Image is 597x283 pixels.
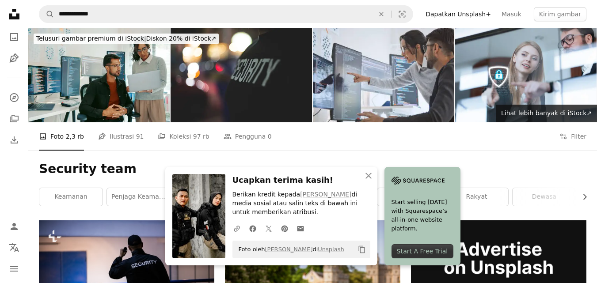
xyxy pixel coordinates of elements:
button: Pencarian di Unsplash [39,6,54,23]
a: Dapatkan Unsplash+ [420,7,496,21]
a: Ilustrasi [5,49,23,67]
form: Temuka visual di seluruh situs [39,5,413,23]
span: Telusuri gambar premium di iStock | [36,35,146,42]
button: Hapus [372,6,391,23]
a: Masuk [496,7,527,21]
span: Lihat lebih banyak di iStock ↗ [501,109,592,117]
a: [PERSON_NAME] [300,191,351,198]
a: Pengguna 0 [224,122,272,151]
img: Sistem keamanan cyber untuk jaringan bisnis [455,28,597,122]
a: Penjaga keamanan [107,188,170,206]
a: Satpam Berjalan Perimeter Gedung Dengan Senter Di Malam Hari [39,275,214,283]
span: Foto oleh di [234,242,344,257]
a: Foto [5,28,23,46]
a: Telusuri gambar premium di iStock|Diskon 20% di iStock↗ [28,28,224,49]
a: [PERSON_NAME] [265,246,312,253]
img: Satpam di Pintu [171,28,312,122]
div: Start A Free Trial [392,244,453,258]
span: Start selling [DATE] with Squarespace’s all-in-one website platform. [392,198,453,233]
a: Koleksi 97 rb [158,122,209,151]
button: Menu [5,260,23,278]
a: Start selling [DATE] with Squarespace’s all-in-one website platform.Start A Free Trial [384,167,460,265]
img: file-1705255347840-230a6ab5bca9image [392,174,445,187]
img: Pemrogram Hispanik Meninjau Kode pada Laptop di Kantor Modern [28,28,170,122]
button: Salin ke papan klip [354,242,369,257]
p: Berikan kredit kepada di media sosial atau salin teks di bawah ini untuk memberikan atribusi. [232,190,370,217]
a: Unsplash [318,246,344,253]
span: Diskon 20% di iStock ↗ [36,35,216,42]
a: Jelajahi [5,89,23,106]
img: Hispanic Latin American couple, software engineer developer use computer, work on program coding ... [313,28,454,122]
button: gulir daftar ke kanan [577,188,586,206]
span: 91 [136,132,144,141]
a: Ilustrasi 91 [98,122,144,151]
a: Beranda — Unsplash [5,5,23,25]
a: Bagikan melalui email [293,219,308,237]
span: 0 [268,132,272,141]
span: 97 rb [193,132,209,141]
a: Lihat lebih banyak di iStock↗ [496,105,597,122]
button: Kirim gambar [534,7,586,21]
h3: Ucapkan terima kasih! [232,174,370,187]
a: Bagikan di Twitter [261,219,277,237]
button: Filter [559,122,586,151]
a: dewasa [513,188,576,206]
a: Bagikan di Pinterest [277,219,293,237]
a: Masuk/Daftar [5,218,23,235]
a: Koleksi [5,110,23,128]
a: rakyat [445,188,508,206]
button: Bahasa [5,239,23,257]
a: Bagikan di Facebook [245,219,261,237]
h1: Security team [39,161,586,177]
a: keamanan [39,188,103,206]
a: Riwayat Pengunduhan [5,131,23,149]
button: Pencarian visual [392,6,413,23]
